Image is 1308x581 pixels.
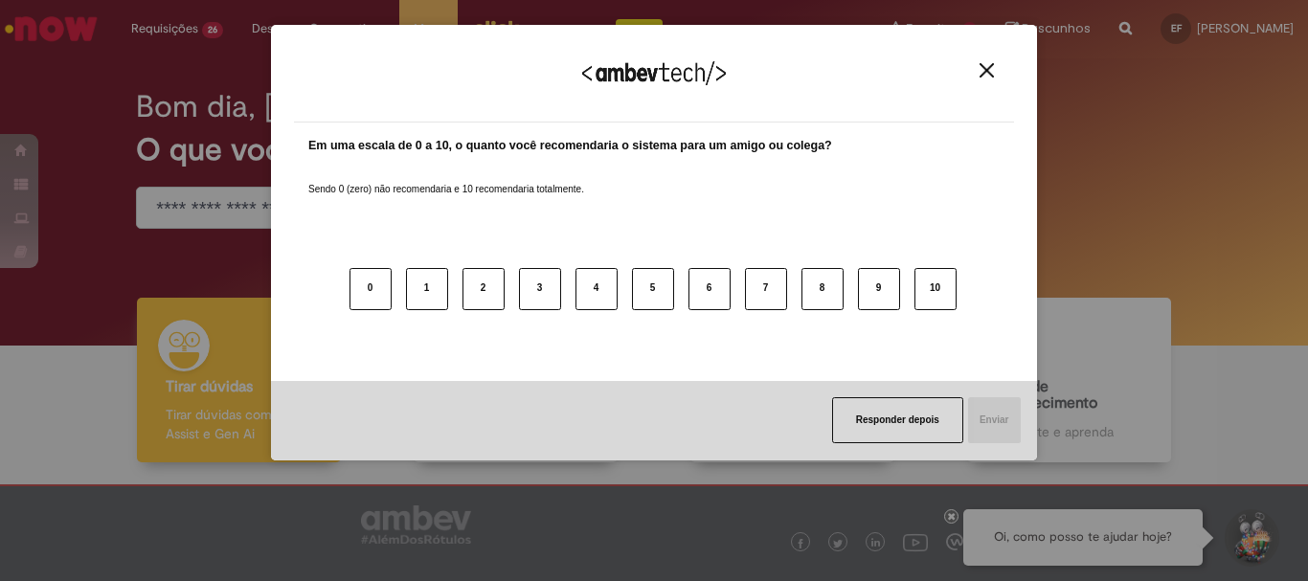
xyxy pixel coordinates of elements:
[632,268,674,310] button: 5
[801,268,844,310] button: 8
[308,160,584,196] label: Sendo 0 (zero) não recomendaria e 10 recomendaria totalmente.
[745,268,787,310] button: 7
[858,268,900,310] button: 9
[575,268,618,310] button: 4
[462,268,505,310] button: 2
[308,137,832,155] label: Em uma escala de 0 a 10, o quanto você recomendaria o sistema para um amigo ou colega?
[519,268,561,310] button: 3
[688,268,731,310] button: 6
[350,268,392,310] button: 0
[914,268,957,310] button: 10
[832,397,963,443] button: Responder depois
[406,268,448,310] button: 1
[980,63,994,78] img: Close
[974,62,1000,78] button: Close
[582,61,726,85] img: Logo Ambevtech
